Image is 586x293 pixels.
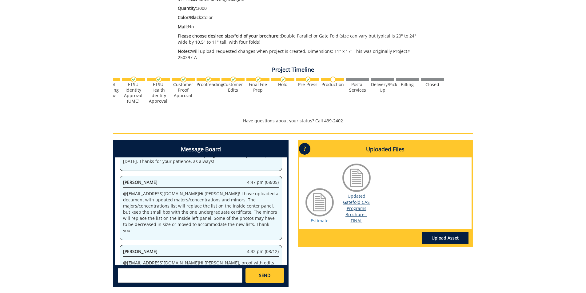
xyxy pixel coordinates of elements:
img: checkmark [156,77,161,82]
span: Please choose desired size/fold of your brochure:: [178,33,281,39]
img: checkmark [280,77,286,82]
img: checkmark [230,77,236,82]
div: Postal Services [346,82,369,93]
img: checkmark [305,77,311,82]
div: Customer Proof Approval [172,82,195,98]
a: Upload Asset [422,232,468,244]
img: checkmark [255,77,261,82]
span: SEND [259,272,270,279]
img: checkmark [181,77,186,82]
p: No [178,24,419,30]
div: Customer Edits [221,82,245,93]
span: 4:47 pm (08/05) [247,179,279,185]
textarea: messageToSend [118,268,242,283]
span: Color/Black: [178,14,202,20]
div: Closed [421,82,444,87]
img: checkmark [205,77,211,82]
div: Hold [271,82,294,87]
div: Production [321,82,344,87]
div: Delivery/Pick Up [371,82,394,93]
h4: Uploaded Files [299,141,472,157]
div: ETSU Identity Approval (UMC) [122,82,145,104]
p: @ [EMAIL_ADDRESS][DOMAIN_NAME] I apologize for the delay. I will upload [DATE]. Thanks for your p... [123,152,279,164]
div: Pre-Press [296,82,319,87]
span: 4:32 pm (08/12) [247,248,279,255]
div: Billing [396,82,419,87]
span: [PERSON_NAME] [123,179,157,185]
p: Have questions about your status? Call 439-2402 [113,118,473,124]
div: ETSU Health Identity Approval [147,82,170,104]
a: Updated Gatefold CAS Programs Brochure - FINAL [343,193,370,224]
p: @ [EMAIL_ADDRESS][DOMAIN_NAME] HI [PERSON_NAME], proof with edits uploaded. [123,260,279,272]
p: ? [299,143,310,155]
span: Notes: [178,48,191,54]
h4: Message Board [115,141,287,157]
div: Final File Prep [246,82,269,93]
p: 3000 [178,5,419,11]
a: Estimate [311,218,329,224]
h4: Project Timeline [113,67,473,73]
span: [PERSON_NAME] [123,248,157,254]
a: SEND [245,268,284,283]
p: Double Parallel or Gate Fold (size can vary but typical is 20" to 24" wide by 10.5" to 11" tall, ... [178,33,419,45]
img: no [330,77,336,82]
img: checkmark [131,77,137,82]
p: @ [EMAIL_ADDRESS][DOMAIN_NAME] Hi [PERSON_NAME]! I have uploaded a document with updated majors/c... [123,191,279,234]
div: Proofreading [197,82,220,87]
p: Color [178,14,419,21]
p: Will upload requested changes when project is created. Dimensions: 11" x 17" This was originally ... [178,48,419,61]
span: Quantity: [178,5,197,11]
span: Mail: [178,24,188,30]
